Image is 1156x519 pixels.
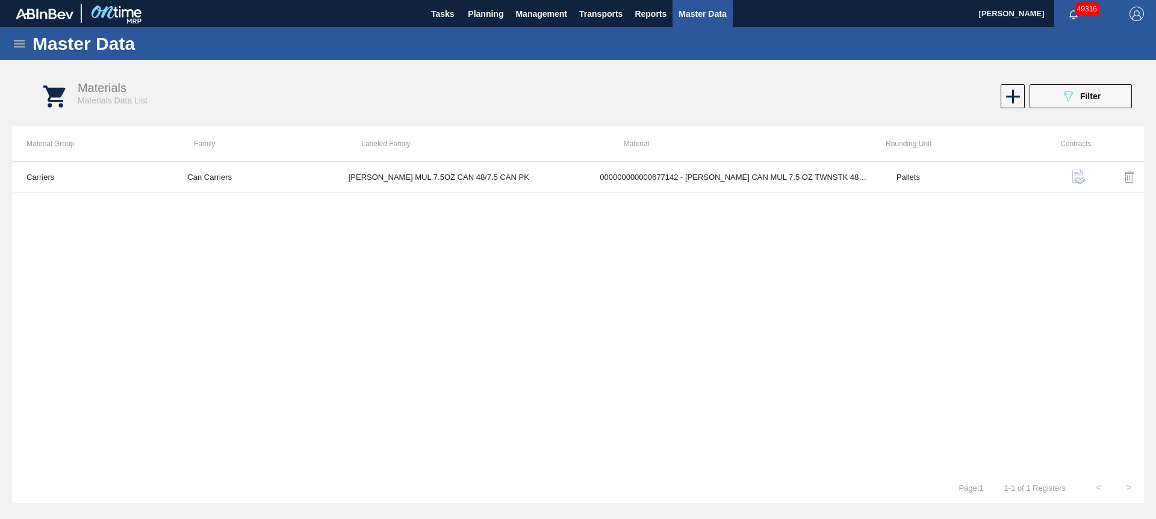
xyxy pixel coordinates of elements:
img: TNhmsLtSVTkK8tSr43FrP2fwEKptu5GPRR3wAAAABJRU5ErkJggg== [16,8,73,19]
td: Carriers [12,162,173,192]
span: Materials [78,81,126,94]
span: Page : 1 [959,484,983,493]
img: delete-icon [1122,170,1137,184]
button: < [1084,473,1114,503]
img: contract-icon [1072,170,1086,184]
span: 49316 [1075,2,1099,16]
th: Rounding Unit [871,126,1039,161]
span: Tasks [429,7,456,21]
span: Reports [635,7,667,21]
span: Filter [1080,91,1101,101]
td: Pallets [882,162,1043,192]
img: Logout [1130,7,1144,21]
th: Contracts [1039,126,1091,161]
div: Disable Material [1099,162,1144,191]
div: Search Material Contracts [1049,162,1093,191]
th: Family [179,126,347,161]
span: Management [515,7,567,21]
span: Master Data [679,7,726,21]
button: Filter [1030,84,1132,108]
span: Materials Data List [78,96,148,105]
th: Labeled Family [347,126,609,161]
div: Filter Material [1024,84,1138,108]
button: contract-icon [1064,162,1093,191]
button: delete-icon [1115,162,1144,191]
td: Can Carriers [173,162,334,192]
span: Transports [579,7,623,21]
button: > [1114,473,1144,503]
span: 1 - 1 of 1 Registers [1002,484,1066,493]
th: Material [609,126,871,161]
td: [PERSON_NAME] MUL 7.5OZ CAN 48/7.5 CAN PK [334,162,586,192]
th: Material Group [12,126,179,161]
button: Notifications [1054,5,1093,22]
h1: Master Data [33,37,246,51]
div: Enable Material [999,84,1024,108]
td: 000000000000677142 - [PERSON_NAME] CAN MUL 7.5 OZ TWNSTK 48.7.5 SLEEK [585,162,882,192]
span: Planning [468,7,503,21]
